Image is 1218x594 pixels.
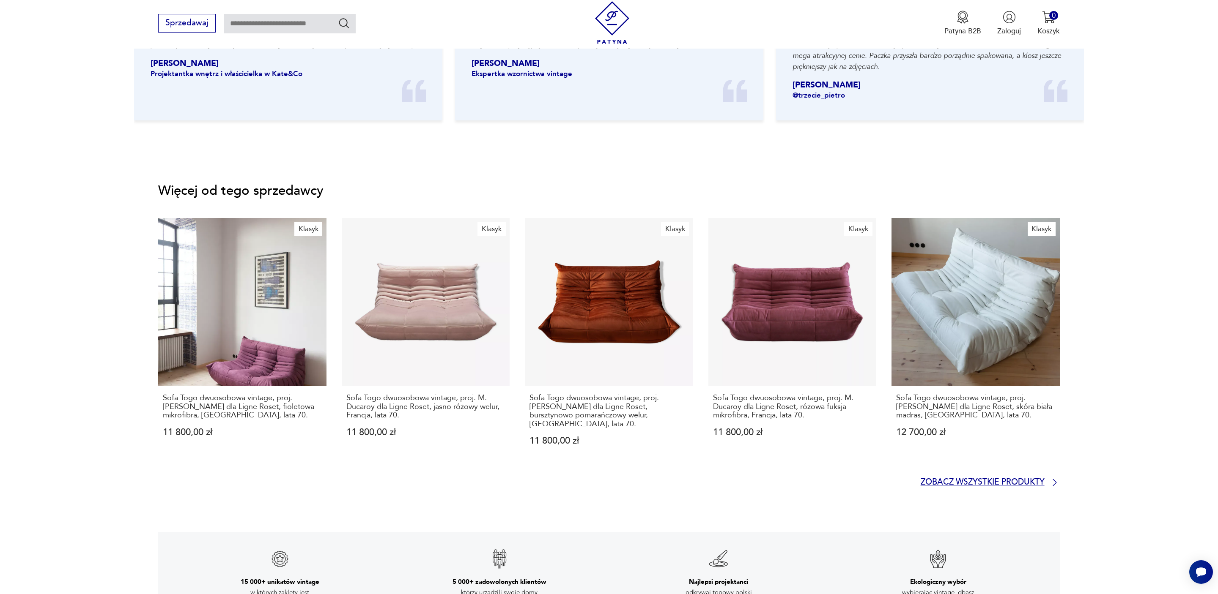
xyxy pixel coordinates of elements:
a: KlasykSofa Togo dwuosobowa vintage, proj. M. Ducaroy dla Ligne Roset, bursztynowo pomarańczowy we... [525,218,693,465]
p: Ekspertka wzornictwa vintage [472,69,678,79]
p: Koszyk [1037,26,1060,36]
h3: Ekologiczny wybór [910,578,966,586]
a: Sprzedawaj [158,20,215,27]
img: Ikona koszyka [1042,11,1055,24]
p: [PERSON_NAME] [151,58,357,69]
p: Sofa Togo dwuosobowa vintage, proj. [PERSON_NAME] dla Ligne Roset, skóra biała madras, [GEOGRAPHI... [896,394,1055,420]
button: 0Koszyk [1037,11,1060,36]
a: KlasykSofa Togo dwuosobowa vintage, proj. M. Ducaroy dla Ligne Roset, jasno różowy welur, Francja... [342,218,510,465]
p: @trzecie_pietro [792,90,999,100]
p: 12 700,00 zł [896,428,1055,437]
img: Znak gwarancji jakości [708,549,729,569]
p: Sofa Togo dwuosobowa vintage, proj. [PERSON_NAME] dla Ligne Roset, fioletowa mikrofibra, [GEOGRAP... [163,394,322,420]
h3: 15 000+ unikatów vintage [241,578,319,586]
p: 11 800,00 zł [346,428,505,437]
p: Sofa Togo dwuosobowa vintage, proj. M. Ducaroy dla Ligne Roset, jasno różowy welur, Francja, lata... [346,394,505,420]
a: KlasykSofa Togo dwuosobowa vintage, proj. M. Ducaroy dla Ligne Roset, różowa fuksja mikrofibra, F... [708,218,876,465]
img: Ikona cudzysłowia [723,80,746,102]
p: [PERSON_NAME] [472,58,678,69]
img: Ikona cudzysłowia [402,80,426,102]
p: 11 800,00 zł [163,428,322,437]
a: Zobacz wszystkie produkty [921,477,1060,488]
button: Szukaj [338,17,350,29]
p: Zobacz wszystkie produkty [921,479,1045,486]
p: Więcej od tego sprzedawcy [158,185,1059,197]
p: 11 800,00 zł [713,428,872,437]
a: Ikona medaluPatyna B2B [944,11,981,36]
h3: 5 000+ zadowolonych klientów [453,578,546,586]
img: Ikona medalu [956,11,969,24]
p: Sofa Togo dwuosobowa vintage, proj. [PERSON_NAME] dla Ligne Roset, bursztynowo pomarańczowy welur... [529,394,689,428]
a: KlasykSofa Togo dwuosobowa vintage, proj. M. Ducaroy dla Ligne Roset, fioletowa mikrofibra, Franc... [158,218,326,465]
img: Znak gwarancji jakości [270,549,290,569]
button: Zaloguj [997,11,1021,36]
p: [PERSON_NAME] [792,79,999,90]
img: Znak gwarancji jakości [928,549,948,569]
img: Znak gwarancji jakości [489,549,510,569]
img: Patyna - sklep z meblami i dekoracjami vintage [591,1,634,44]
div: 0 [1049,11,1058,20]
p: 11 800,00 zł [529,436,689,445]
p: Długo szukałam klosza idealnego do mojej vintydż lampy, a tylko na [DOMAIN_NAME] udało mi się upo... [792,29,1067,72]
p: Sofa Togo dwuosobowa vintage, proj. M. Ducaroy dla Ligne Roset, różowa fuksja mikrofibra, Francja... [713,394,872,420]
h3: Najlepsi projektanci [689,578,748,586]
p: Projektantka wnętrz i właścicielka w Kate&Co [151,69,357,79]
button: Sprzedawaj [158,14,215,33]
button: Patyna B2B [944,11,981,36]
iframe: Smartsupp widget button [1189,560,1213,584]
img: Ikona cudzysłowia [1044,80,1067,102]
img: Ikonka użytkownika [1003,11,1016,24]
p: Zaloguj [997,26,1021,36]
p: Patyna B2B [944,26,981,36]
a: KlasykSofa Togo dwuosobowa vintage, proj. M. Ducaroy dla Ligne Roset, skóra biała madras, Francja... [892,218,1059,465]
